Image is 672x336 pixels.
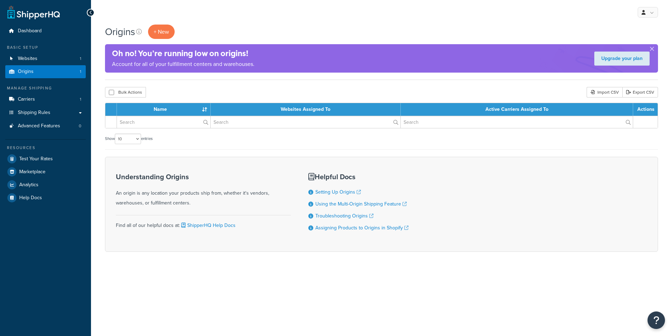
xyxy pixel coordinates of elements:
a: Dashboard [5,25,86,38]
li: Origins [5,65,86,78]
a: Export CSV [622,87,658,98]
th: Websites Assigned To [211,103,401,116]
input: Search [401,116,633,128]
h4: Oh no! You’re running low on origins! [112,48,254,59]
a: Origins 1 [5,65,86,78]
button: Bulk Actions [105,87,146,98]
span: 1 [80,69,81,75]
a: Upgrade your plan [594,52,650,66]
th: Actions [633,103,658,116]
label: Show entries [105,134,153,144]
div: Resources [5,145,86,151]
span: Marketplace [19,169,45,175]
button: Open Resource Center [647,311,665,329]
li: Advanced Features [5,120,86,133]
span: 1 [80,56,81,62]
a: Using the Multi-Origin Shipping Feature [315,200,407,208]
div: Find all of our helpful docs at: [116,215,291,230]
span: Origins [18,69,34,75]
a: Advanced Features 0 [5,120,86,133]
input: Search [117,116,210,128]
div: An origin is any location your products ship from, whether it's vendors, warehouses, or fulfillme... [116,173,291,208]
span: Test Your Rates [19,156,53,162]
span: Dashboard [18,28,42,34]
span: Analytics [19,182,38,188]
h1: Origins [105,25,135,39]
h3: Helpful Docs [308,173,408,181]
span: + New [154,28,169,36]
a: Websites 1 [5,52,86,65]
a: Shipping Rules [5,106,86,119]
a: Assigning Products to Origins in Shopify [315,224,408,231]
a: ShipperHQ Home [7,5,60,19]
a: Test Your Rates [5,153,86,165]
li: Carriers [5,93,86,106]
div: Manage Shipping [5,85,86,91]
span: 1 [80,96,81,102]
a: Marketplace [5,166,86,178]
span: Shipping Rules [18,110,50,116]
a: Analytics [5,179,86,191]
div: Import CSV [587,87,622,98]
input: Search [211,116,401,128]
a: Carriers 1 [5,93,86,106]
h3: Understanding Origins [116,173,291,181]
select: Showentries [115,134,141,144]
a: Setting Up Origins [315,188,361,196]
th: Active Carriers Assigned To [401,103,633,116]
a: Troubleshooting Origins [315,212,373,220]
span: Advanced Features [18,123,60,129]
p: Account for all of your fulfillment centers and warehouses. [112,59,254,69]
span: Websites [18,56,37,62]
span: Carriers [18,96,35,102]
span: 0 [79,123,81,129]
div: Basic Setup [5,45,86,51]
li: Websites [5,52,86,65]
a: ShipperHQ Help Docs [180,222,236,229]
th: Name [117,103,211,116]
a: + New [148,25,175,39]
a: Help Docs [5,191,86,204]
span: Help Docs [19,195,42,201]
